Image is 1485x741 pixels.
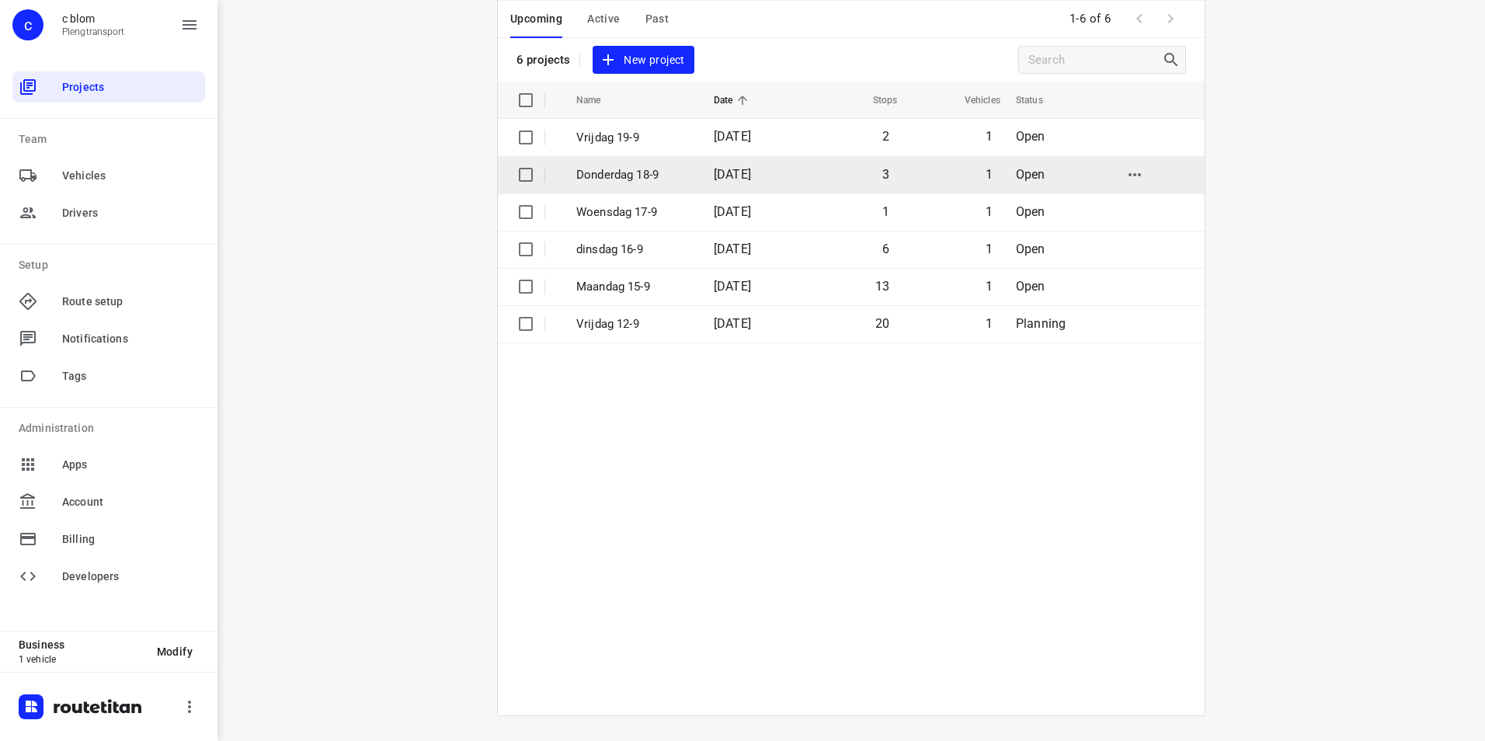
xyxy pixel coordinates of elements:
[19,131,205,148] p: Team
[62,569,199,585] span: Developers
[1124,3,1155,34] span: Previous Page
[1016,279,1045,294] span: Open
[714,242,751,256] span: [DATE]
[62,294,199,310] span: Route setup
[62,205,199,221] span: Drivers
[853,91,898,110] span: Stops
[12,323,205,354] div: Notifications
[62,26,125,37] p: Plengtransport
[1028,48,1162,72] input: Search projects
[12,197,205,228] div: Drivers
[12,9,43,40] div: c
[1016,91,1063,110] span: Status
[1155,3,1186,34] span: Next Page
[1063,2,1118,36] span: 1-6 of 6
[576,204,690,221] p: Woensdag 17-9
[882,167,889,182] span: 3
[19,420,205,437] p: Administration
[12,160,205,191] div: Vehicles
[157,645,193,658] span: Modify
[576,241,690,259] p: dinsdag 16-9
[62,331,199,347] span: Notifications
[645,9,669,29] span: Past
[986,167,993,182] span: 1
[12,71,205,103] div: Projects
[1016,316,1066,331] span: Planning
[875,316,889,331] span: 20
[986,279,993,294] span: 1
[1162,50,1185,69] div: Search
[587,9,620,29] span: Active
[882,242,889,256] span: 6
[986,242,993,256] span: 1
[882,129,889,144] span: 2
[576,278,690,296] p: Maandag 15-9
[62,531,199,548] span: Billing
[576,91,621,110] span: Name
[1016,129,1045,144] span: Open
[576,315,690,333] p: Vrijdag 12-9
[986,129,993,144] span: 1
[986,316,993,331] span: 1
[1016,204,1045,219] span: Open
[12,524,205,555] div: Billing
[62,168,199,184] span: Vehicles
[714,129,751,144] span: [DATE]
[1016,242,1045,256] span: Open
[62,457,199,473] span: Apps
[19,654,144,665] p: 1 vehicle
[576,129,690,147] p: Vrijdag 19-9
[12,449,205,480] div: Apps
[19,638,144,651] p: Business
[510,9,562,29] span: Upcoming
[19,257,205,273] p: Setup
[882,204,889,219] span: 1
[576,166,690,184] p: Donderdag 18-9
[1016,167,1045,182] span: Open
[12,561,205,592] div: Developers
[986,204,993,219] span: 1
[62,494,199,510] span: Account
[602,50,684,70] span: New project
[12,486,205,517] div: Account
[62,12,125,25] p: c blom
[944,91,1000,110] span: Vehicles
[516,53,570,67] p: 6 projects
[875,279,889,294] span: 13
[12,286,205,317] div: Route setup
[714,167,751,182] span: [DATE]
[714,91,753,110] span: Date
[62,368,199,384] span: Tags
[12,360,205,391] div: Tags
[714,279,751,294] span: [DATE]
[714,204,751,219] span: [DATE]
[593,46,694,75] button: New project
[714,316,751,331] span: [DATE]
[62,79,199,96] span: Projects
[144,638,205,666] button: Modify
